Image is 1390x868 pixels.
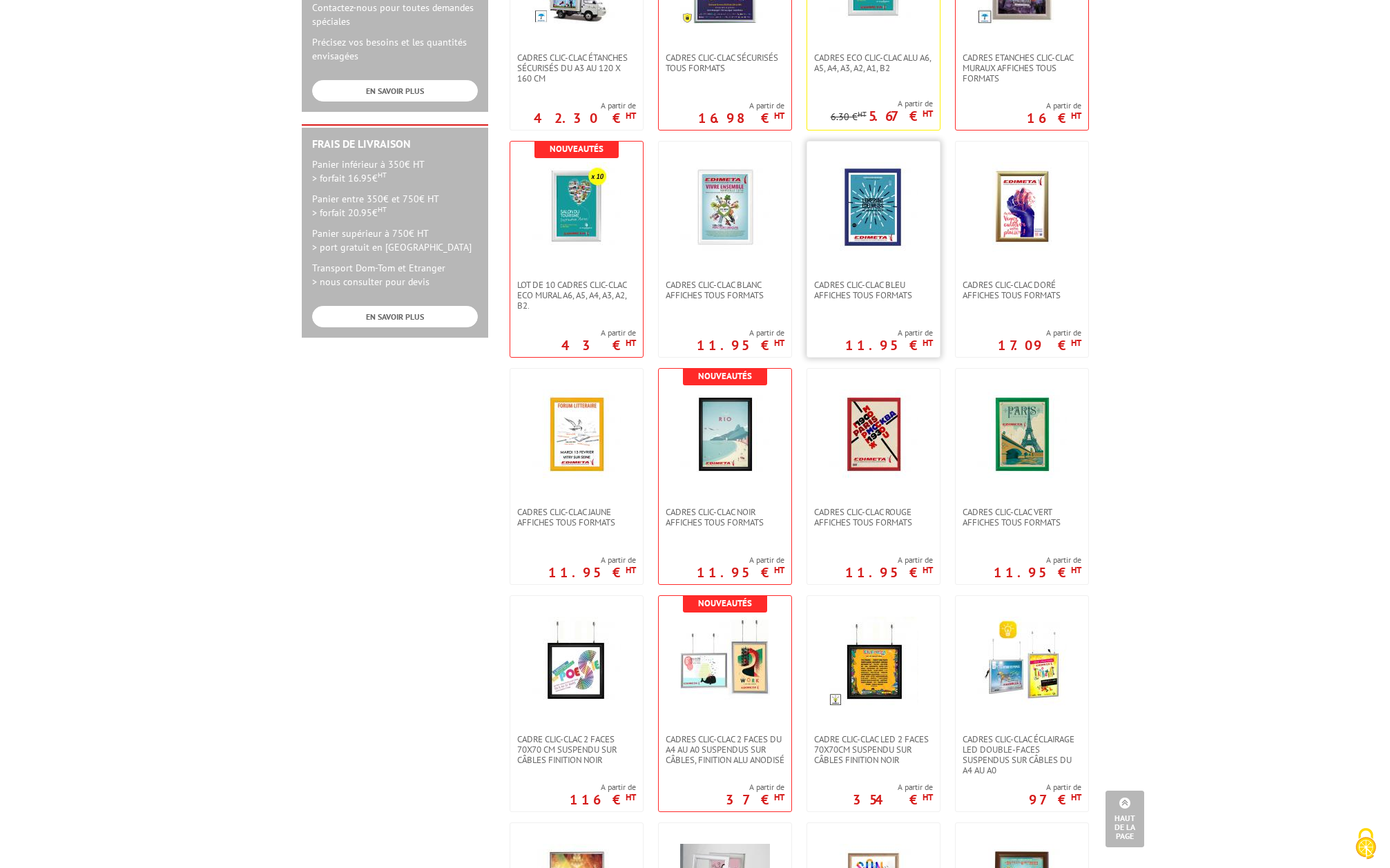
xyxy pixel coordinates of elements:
sup: HT [774,564,784,576]
sup: HT [774,791,784,803]
a: Cadres Clic-Clac 2 faces du A4 au A0 suspendus sur câbles, finition alu anodisé [659,734,791,765]
sup: HT [774,337,784,349]
sup: HT [923,108,933,119]
p: 11.95 € [548,568,636,577]
sup: HT [1071,337,1081,349]
span: Cadres Clic-Clac Étanches Sécurisés du A3 au 120 x 160 cm [517,52,636,84]
p: 11.95 € [994,568,1081,577]
p: 16.98 € [698,114,784,122]
button: Cookies (fenêtre modale) [1342,821,1390,868]
p: 116 € [570,795,636,804]
a: Cadres clic-clac bleu affiches tous formats [807,280,940,300]
img: Cadres clic-clac jaune affiches tous formats [532,389,621,479]
span: A partir de [561,327,636,338]
sup: HT [774,110,784,122]
span: A partir de [1029,782,1081,793]
span: Cadres clic-clac éclairage LED double-faces suspendus sur câbles du A4 au A0 [963,734,1081,775]
span: Cadres clic-clac blanc affiches tous formats [666,280,784,300]
p: 354 € [853,795,933,804]
sup: HT [626,791,636,803]
span: > nous consulter pour devis [312,276,429,288]
img: Cadre Clic-Clac LED 2 faces 70x70cm suspendu sur câbles finition noir [829,617,918,706]
sup: HT [1071,564,1081,576]
p: 37 € [726,795,784,804]
a: Cadres clic-clac vert affiches tous formats [956,507,1088,528]
a: Cadres clic-clac jaune affiches tous formats [510,507,643,528]
p: 17.09 € [998,341,1081,349]
img: Cadres Clic-Clac 2 faces du A4 au A0 suspendus sur câbles, finition alu anodisé [680,617,770,706]
sup: HT [626,564,636,576]
sup: HT [923,791,933,803]
a: Haut de la page [1106,791,1144,847]
span: A partir de [726,782,784,793]
a: Lot de 10 cadres Clic-Clac Eco mural A6, A5, A4, A3, A2, B2. [510,280,643,311]
span: A partir de [831,98,933,109]
span: Cadres Clic-Clac 2 faces du A4 au A0 suspendus sur câbles, finition alu anodisé [666,734,784,765]
sup: HT [626,337,636,349]
sup: HT [923,337,933,349]
span: Cadres clic-clac bleu affiches tous formats [814,280,933,300]
sup: HT [626,110,636,122]
span: > forfait 16.95€ [312,172,387,184]
span: A partir de [1027,100,1081,111]
p: Panier supérieur à 750€ HT [312,226,478,254]
a: EN SAVOIR PLUS [312,306,478,327]
p: Panier inférieur à 350€ HT [312,157,478,185]
a: EN SAVOIR PLUS [312,80,478,102]
span: Cadre Clic-Clac LED 2 faces 70x70cm suspendu sur câbles finition noir [814,734,933,765]
p: Transport Dom-Tom et Etranger [312,261,478,289]
img: Cadres clic-clac vert affiches tous formats [977,389,1067,479]
span: A partir de [845,554,933,566]
img: Cadres clic-clac doré affiches tous formats [992,162,1052,252]
span: Cadres clic-clac doré affiches tous formats [963,280,1081,300]
span: Cadres Etanches Clic-Clac muraux affiches tous formats [963,52,1081,84]
span: Cadres clic-clac rouge affiches tous formats [814,507,933,528]
span: Lot de 10 cadres Clic-Clac Eco mural A6, A5, A4, A3, A2, B2. [517,280,636,311]
a: Cadres Clic-Clac Sécurisés Tous formats [659,52,791,73]
b: Nouveautés [550,143,604,155]
p: Précisez vos besoins et les quantités envisagées [312,35,478,63]
p: 11.95 € [697,568,784,577]
b: Nouveautés [698,597,752,609]
span: A partir de [994,554,1081,566]
b: Nouveautés [698,370,752,382]
span: > forfait 20.95€ [312,206,387,219]
h2: Frais de Livraison [312,138,478,151]
sup: HT [1071,791,1081,803]
sup: HT [378,204,387,214]
span: Cadres Eco Clic-Clac alu A6, A5, A4, A3, A2, A1, B2 [814,52,933,73]
span: A partir de [697,327,784,338]
img: Cadre Clic-Clac 2 faces 70x70 cm suspendu sur câbles finition noir [532,617,621,706]
p: 42.30 € [534,114,636,122]
p: 16 € [1027,114,1081,122]
a: Cadres Eco Clic-Clac alu A6, A5, A4, A3, A2, A1, B2 [807,52,940,73]
img: Cadres clic-clac bleu affiches tous formats [829,162,918,252]
p: 43 € [561,341,636,349]
p: 97 € [1029,795,1081,804]
img: Cadres clic-clac éclairage LED double-faces suspendus sur câbles du A4 au A0 [977,617,1067,706]
p: 11.95 € [845,568,933,577]
span: A partir de [697,554,784,566]
p: 5.67 € [869,112,933,120]
span: > port gratuit en [GEOGRAPHIC_DATA] [312,241,472,253]
sup: HT [378,170,387,180]
a: Cadres clic-clac éclairage LED double-faces suspendus sur câbles du A4 au A0 [956,734,1088,775]
p: 6.30 € [831,112,867,122]
span: A partir de [853,782,933,793]
p: 11.95 € [697,341,784,349]
a: Cadres clic-clac noir affiches tous formats [659,507,791,528]
span: Cadres clic-clac jaune affiches tous formats [517,507,636,528]
a: Cadre Clic-Clac 2 faces 70x70 cm suspendu sur câbles finition noir [510,734,643,765]
span: Cadre Clic-Clac 2 faces 70x70 cm suspendu sur câbles finition noir [517,734,636,765]
span: A partir de [534,100,636,111]
img: Lot de 10 cadres Clic-Clac Eco mural A6, A5, A4, A3, A2, B2. [532,162,621,252]
p: Contactez-nous pour toutes demandes spéciales [312,1,478,28]
span: A partir de [570,782,636,793]
img: Cookies (fenêtre modale) [1349,827,1383,861]
span: Cadres clic-clac noir affiches tous formats [666,507,784,528]
span: A partir de [698,100,784,111]
span: Cadres Clic-Clac Sécurisés Tous formats [666,52,784,73]
p: Panier entre 350€ et 750€ HT [312,192,478,220]
img: Cadres clic-clac noir affiches tous formats [680,389,770,479]
span: A partir de [548,554,636,566]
